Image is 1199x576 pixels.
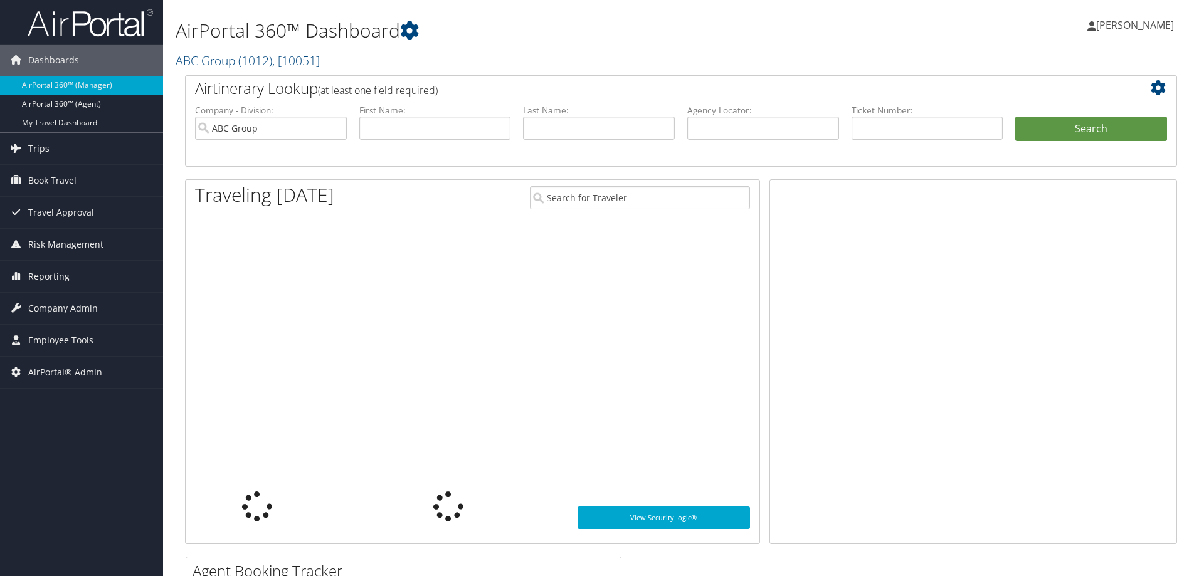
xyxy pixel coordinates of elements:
[28,357,102,388] span: AirPortal® Admin
[359,104,511,117] label: First Name:
[28,8,153,38] img: airportal-logo.png
[523,104,675,117] label: Last Name:
[687,104,839,117] label: Agency Locator:
[1087,6,1186,44] a: [PERSON_NAME]
[28,165,77,196] span: Book Travel
[530,186,750,209] input: Search for Traveler
[195,78,1084,99] h2: Airtinerary Lookup
[1015,117,1167,142] button: Search
[28,261,70,292] span: Reporting
[28,45,79,76] span: Dashboards
[578,506,750,529] a: View SecurityLogic®
[28,229,103,260] span: Risk Management
[852,104,1003,117] label: Ticket Number:
[28,325,93,356] span: Employee Tools
[176,18,850,44] h1: AirPortal 360™ Dashboard
[28,197,94,228] span: Travel Approval
[318,83,438,97] span: (at least one field required)
[195,182,334,208] h1: Traveling [DATE]
[238,52,272,69] span: ( 1012 )
[272,52,320,69] span: , [ 10051 ]
[176,52,320,69] a: ABC Group
[195,104,347,117] label: Company - Division:
[28,293,98,324] span: Company Admin
[1096,18,1174,32] span: [PERSON_NAME]
[28,133,50,164] span: Trips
